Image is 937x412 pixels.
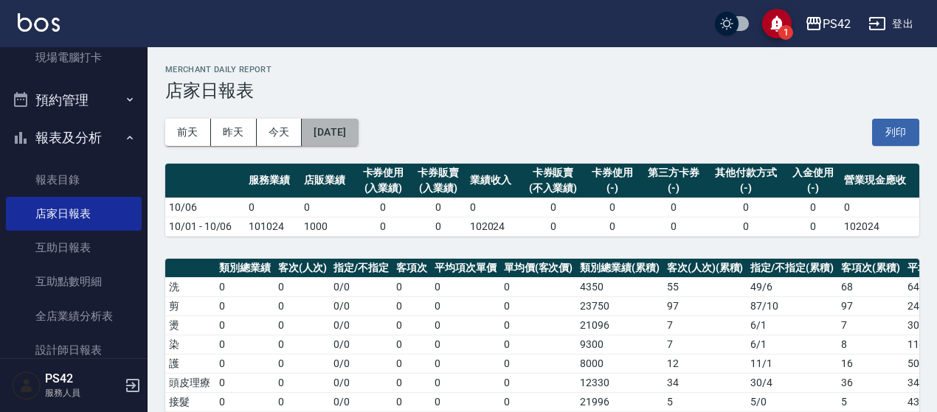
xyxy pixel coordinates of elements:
[872,119,919,146] button: 列印
[45,386,120,399] p: 服務人員
[300,164,356,198] th: 店販業績
[431,277,500,296] td: 0
[274,296,331,315] td: 0
[663,296,747,315] td: 97
[576,373,663,392] td: 12330
[576,259,663,278] th: 類別總業績(累積)
[415,165,463,181] div: 卡券販賣
[6,81,142,119] button: 預約管理
[837,392,904,411] td: 5
[300,198,356,217] td: 0
[862,10,919,38] button: 登出
[165,119,211,146] button: 前天
[663,277,747,296] td: 55
[663,315,747,335] td: 7
[431,296,500,315] td: 0
[778,25,793,40] span: 1
[165,277,215,296] td: 洗
[330,335,393,354] td: 0 / 0
[12,371,41,400] img: Person
[663,392,747,411] td: 5
[165,217,245,236] td: 10/01 - 10/06
[274,335,331,354] td: 0
[393,335,431,354] td: 0
[274,354,331,373] td: 0
[300,217,356,236] td: 1000
[576,392,663,411] td: 21996
[707,217,786,236] td: 0
[747,335,837,354] td: 6 / 1
[274,277,331,296] td: 0
[707,198,786,217] td: 0
[576,277,663,296] td: 4350
[500,392,577,411] td: 0
[643,165,703,181] div: 第三方卡券
[215,296,274,315] td: 0
[165,198,245,217] td: 10/06
[393,373,431,392] td: 0
[165,315,215,335] td: 燙
[747,259,837,278] th: 指定/不指定(累積)
[576,315,663,335] td: 21096
[789,165,837,181] div: 入金使用
[245,217,300,236] td: 101024
[215,373,274,392] td: 0
[589,181,637,196] div: (-)
[274,392,331,411] td: 0
[393,392,431,411] td: 0
[431,373,500,392] td: 0
[393,259,431,278] th: 客項次
[330,373,393,392] td: 0 / 0
[6,163,142,197] a: 報表目錄
[165,164,919,237] table: a dense table
[431,354,500,373] td: 0
[663,259,747,278] th: 客次(人次)(累積)
[356,198,411,217] td: 0
[6,119,142,157] button: 報表及分析
[215,354,274,373] td: 0
[837,259,904,278] th: 客項次(累積)
[6,265,142,298] a: 互助點數明細
[837,354,904,373] td: 16
[747,354,837,373] td: 11 / 1
[165,296,215,315] td: 剪
[165,80,919,101] h3: 店家日報表
[359,181,407,196] div: (入業績)
[393,315,431,335] td: 0
[431,335,500,354] td: 0
[411,217,466,236] td: 0
[789,181,837,196] div: (-)
[330,315,393,335] td: 0 / 0
[302,119,358,146] button: [DATE]
[643,181,703,196] div: (-)
[837,335,904,354] td: 8
[165,65,919,74] h2: Merchant Daily Report
[6,197,142,231] a: 店家日報表
[411,198,466,217] td: 0
[663,373,747,392] td: 34
[710,165,782,181] div: 其他付款方式
[215,315,274,335] td: 0
[165,392,215,411] td: 接髮
[330,259,393,278] th: 指定/不指定
[840,217,919,236] td: 102024
[840,164,919,198] th: 營業現金應收
[165,335,215,354] td: 染
[640,198,707,217] td: 0
[799,9,857,39] button: PS42
[330,296,393,315] td: 0 / 0
[6,41,142,74] a: 現場電腦打卡
[431,315,500,335] td: 0
[663,354,747,373] td: 12
[393,354,431,373] td: 0
[6,231,142,265] a: 互助日報表
[837,296,904,315] td: 97
[521,198,584,217] td: 0
[415,181,463,196] div: (入業績)
[466,164,522,198] th: 業績收入
[786,217,841,236] td: 0
[257,119,302,146] button: 今天
[747,392,837,411] td: 5 / 0
[18,13,60,32] img: Logo
[466,198,522,217] td: 0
